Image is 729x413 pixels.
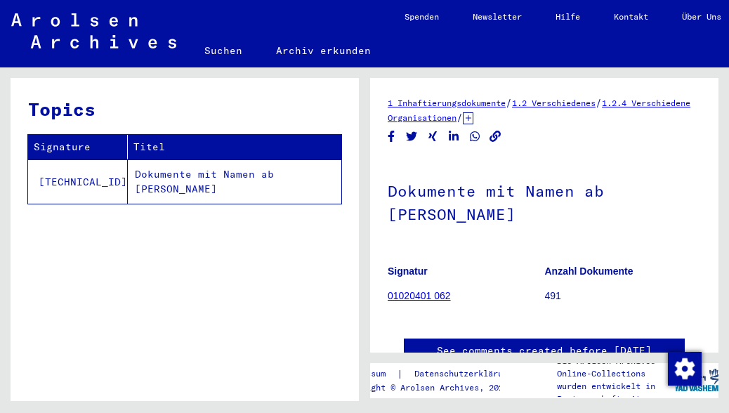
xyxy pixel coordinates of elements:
button: Share on Facebook [384,128,399,145]
a: Datenschutzerklärung [403,367,530,381]
img: Zustimmung ändern [668,352,702,386]
a: See comments created before [DATE] [437,343,652,358]
span: / [457,111,463,124]
a: 1 Inhaftierungsdokumente [388,98,506,108]
button: Share on LinkedIn [447,128,461,145]
button: Copy link [488,128,503,145]
p: Die Arolsen Archives Online-Collections [557,355,675,380]
span: / [596,96,602,109]
td: [TECHNICAL_ID] [28,159,128,204]
th: Titel [128,135,341,159]
p: wurden entwickelt in Partnerschaft mit [557,380,675,405]
p: Copyright © Arolsen Archives, 2021 [341,381,530,394]
button: Share on Twitter [405,128,419,145]
th: Signature [28,135,128,159]
td: Dokumente mit Namen ab [PERSON_NAME] [128,159,341,204]
a: 01020401 062 [388,290,451,301]
a: 1.2 Verschiedenes [512,98,596,108]
h3: Topics [28,96,341,123]
a: Suchen [188,34,259,67]
span: / [506,96,512,109]
a: Archiv erkunden [259,34,388,67]
b: Anzahl Dokumente [545,265,633,277]
button: Share on Xing [426,128,440,145]
div: | [341,367,530,381]
h1: Dokumente mit Namen ab [PERSON_NAME] [388,159,701,244]
button: Share on WhatsApp [468,128,482,145]
p: 491 [545,289,702,303]
b: Signatur [388,265,428,277]
img: Arolsen_neg.svg [11,13,176,48]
